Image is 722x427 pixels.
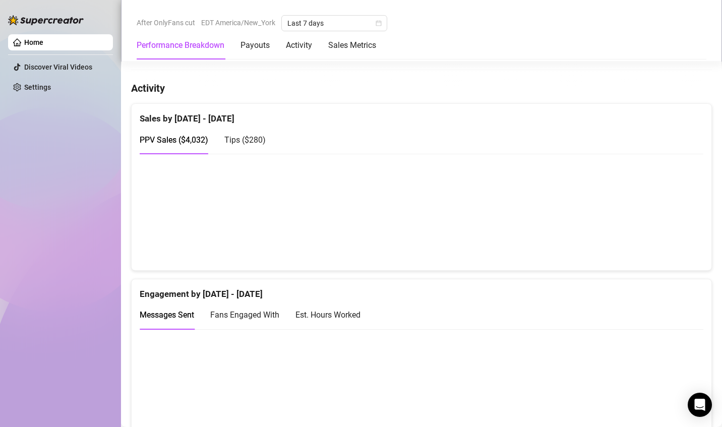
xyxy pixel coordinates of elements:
[24,83,51,91] a: Settings
[688,393,712,417] div: Open Intercom Messenger
[295,309,360,321] div: Est. Hours Worked
[240,39,270,51] div: Payouts
[201,15,275,30] span: EDT America/New_York
[140,279,703,301] div: Engagement by [DATE] - [DATE]
[131,81,712,95] h4: Activity
[376,20,382,26] span: calendar
[140,310,194,320] span: Messages Sent
[137,15,195,30] span: After OnlyFans cut
[286,39,312,51] div: Activity
[24,38,43,46] a: Home
[287,16,381,31] span: Last 7 days
[140,135,208,145] span: PPV Sales ( $4,032 )
[8,15,84,25] img: logo-BBDzfeDw.svg
[137,39,224,51] div: Performance Breakdown
[140,104,703,126] div: Sales by [DATE] - [DATE]
[210,310,279,320] span: Fans Engaged With
[328,39,376,51] div: Sales Metrics
[24,63,92,71] a: Discover Viral Videos
[224,135,266,145] span: Tips ( $280 )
